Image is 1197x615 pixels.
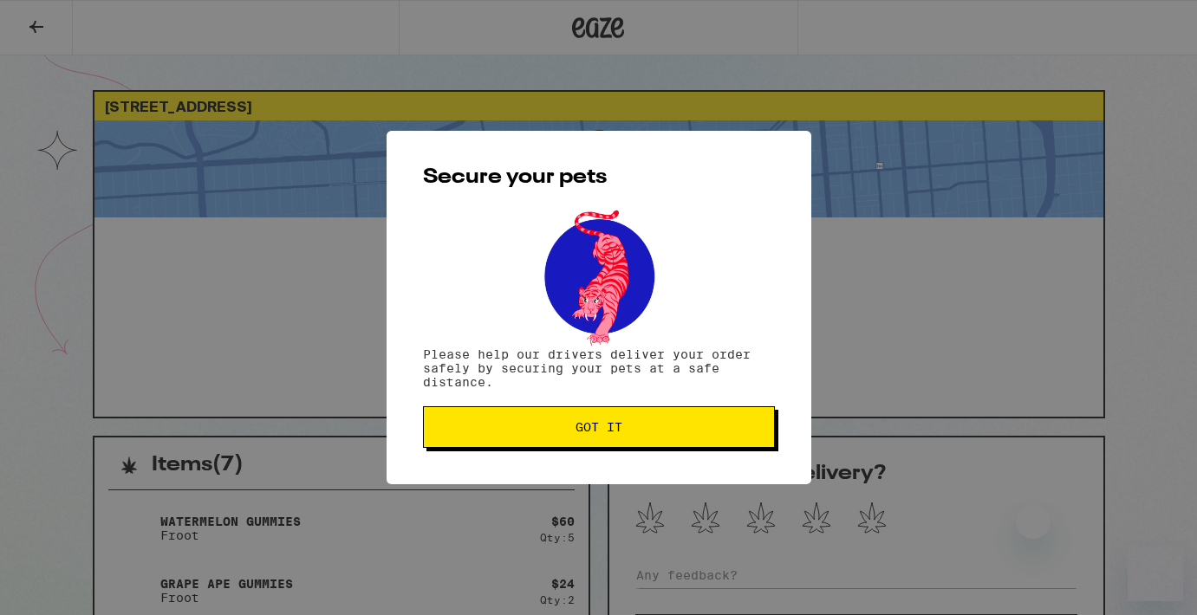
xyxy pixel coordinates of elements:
[423,347,775,389] p: Please help our drivers deliver your order safely by securing your pets at a safe distance.
[1128,546,1183,601] iframe: Button to launch messaging window
[423,167,775,188] h2: Secure your pets
[576,421,622,433] span: Got it
[1016,504,1051,539] iframe: Close message
[423,406,775,448] button: Got it
[528,205,670,347] img: pets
